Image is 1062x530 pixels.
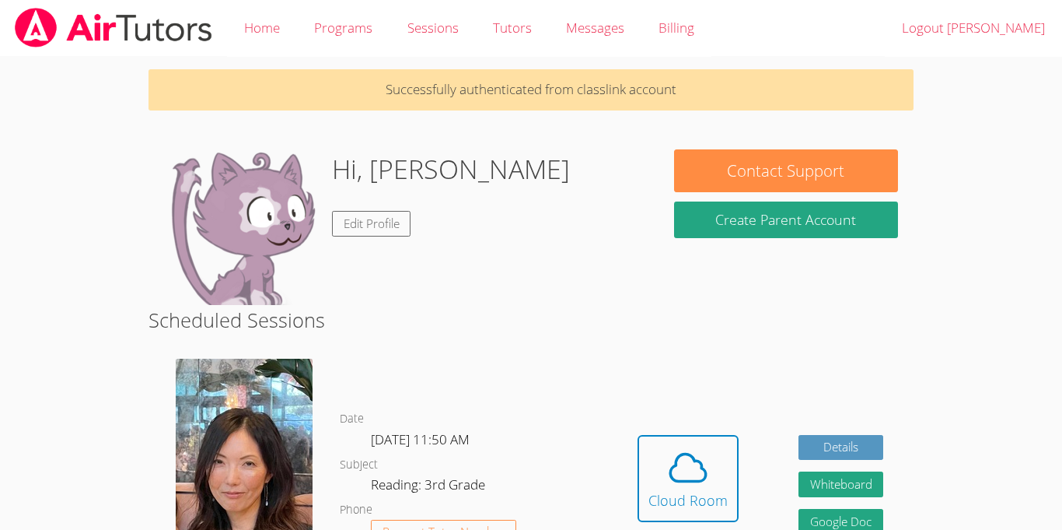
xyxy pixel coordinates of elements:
img: default.png [164,149,320,305]
dd: Reading: 3rd Grade [371,474,488,500]
dt: Date [340,409,364,429]
button: Create Parent Account [674,202,898,238]
button: Cloud Room [638,435,739,522]
p: Successfully authenticated from classlink account [148,69,914,111]
button: Contact Support [674,149,898,192]
h2: Scheduled Sessions [148,305,914,335]
dt: Subject [340,455,378,475]
img: airtutors_banner-c4298cdbf04f3fff15de1276eac7730deb9818008684d7c2e4769d2f7ddbe033.png [13,8,214,47]
button: Whiteboard [798,472,884,497]
span: [DATE] 11:50 AM [371,430,470,448]
a: Edit Profile [332,211,411,237]
span: Messages [566,19,624,37]
h1: Hi, [PERSON_NAME] [332,149,570,189]
div: Cloud Room [648,490,728,511]
dt: Phone [340,500,372,520]
a: Details [798,435,884,461]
